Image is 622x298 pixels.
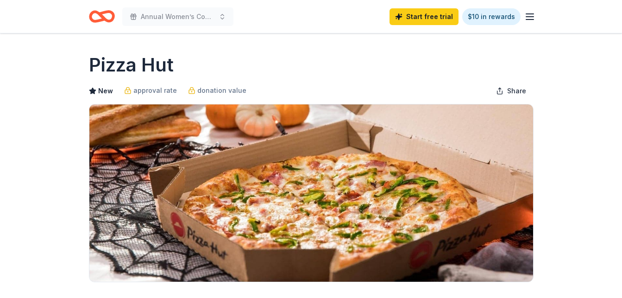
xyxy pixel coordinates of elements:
a: donation value [188,85,246,96]
a: approval rate [124,85,177,96]
span: Annual Women’s Conference [141,11,215,22]
a: $10 in rewards [462,8,521,25]
a: Start free trial [390,8,459,25]
button: Share [489,82,534,100]
span: Share [507,85,526,97]
span: New [98,85,113,97]
button: Annual Women’s Conference [122,7,233,26]
h1: Pizza Hut [89,52,174,78]
span: approval rate [133,85,177,96]
span: donation value [197,85,246,96]
a: Home [89,6,115,27]
img: Image for Pizza Hut [89,104,533,282]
